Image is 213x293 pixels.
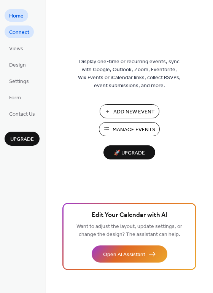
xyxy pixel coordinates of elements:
a: Views [5,42,28,54]
span: Upgrade [10,135,34,143]
a: Connect [5,25,34,38]
span: Open AI Assistant [103,251,145,259]
span: Views [9,45,23,53]
span: Edit Your Calendar with AI [92,210,167,221]
button: 🚀 Upgrade [103,145,155,159]
span: Add New Event [113,108,155,116]
span: Settings [9,78,29,86]
span: Form [9,94,21,102]
span: Contact Us [9,110,35,118]
span: Manage Events [113,126,155,134]
span: Display one-time or recurring events, sync with Google, Outlook, Zoom, Eventbrite, Wix Events or ... [78,58,181,90]
span: Home [9,12,24,20]
span: Want to adjust the layout, update settings, or change the design? The assistant can help. [76,221,182,240]
a: Form [5,91,25,104]
a: Design [5,58,30,71]
button: Add New Event [100,104,159,118]
a: Contact Us [5,107,40,120]
span: Design [9,61,26,69]
span: Connect [9,29,29,37]
a: Home [5,9,28,22]
button: Manage Events [99,122,160,136]
button: Open AI Assistant [92,245,167,263]
a: Settings [5,75,33,87]
button: Upgrade [5,132,40,146]
span: 🚀 Upgrade [108,148,151,158]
